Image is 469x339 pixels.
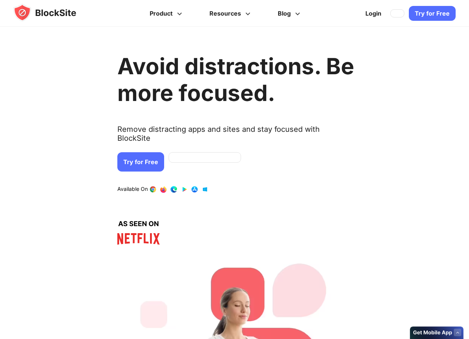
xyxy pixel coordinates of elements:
[13,4,91,22] img: blocksite-icon.5d769676.svg
[361,4,386,22] a: Login
[117,125,354,149] text: Remove distracting apps and sites and stay focused with BlockSite
[409,6,456,21] a: Try for Free
[117,53,354,106] h1: Avoid distractions. Be more focused.
[117,186,148,193] text: Available On
[117,152,164,172] a: Try for Free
